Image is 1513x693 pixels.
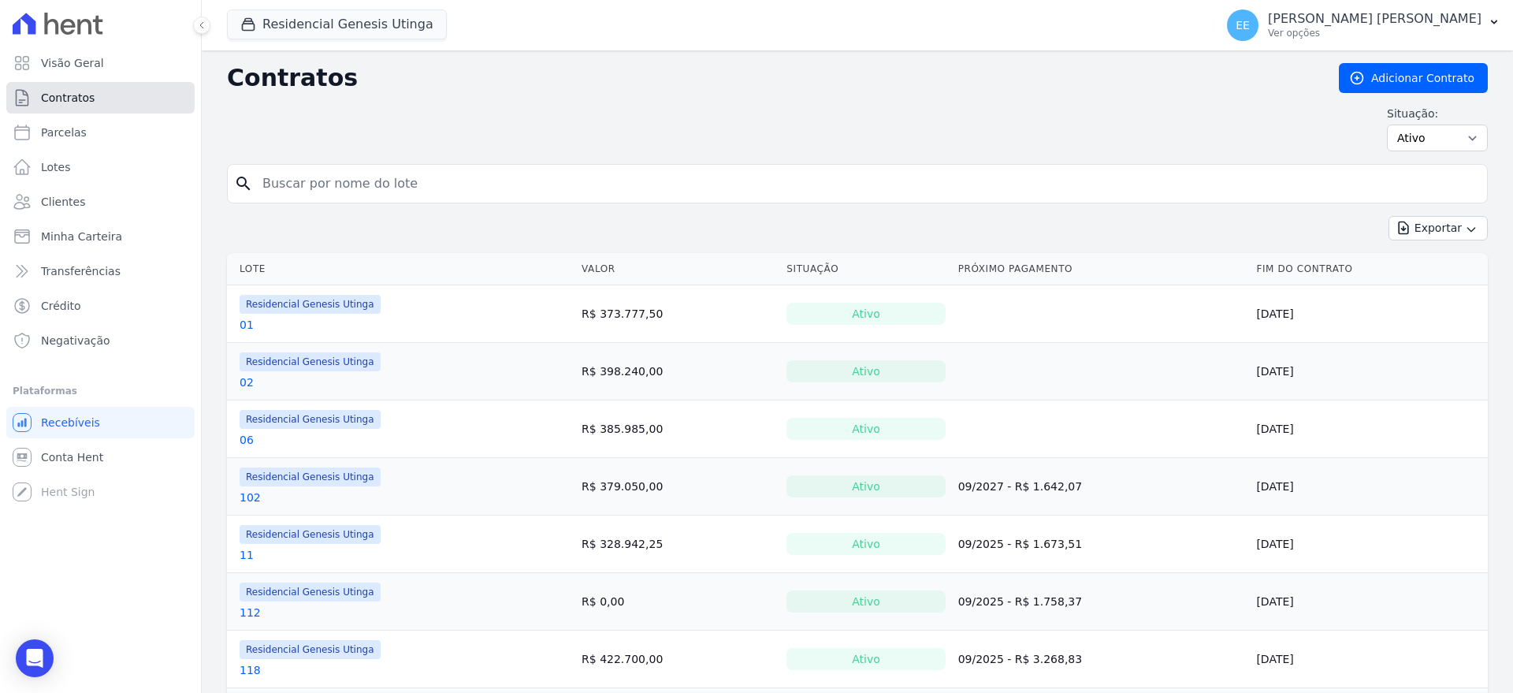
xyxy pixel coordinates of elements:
[958,480,1083,493] a: 09/2027 - R$ 1.642,07
[41,125,87,140] span: Parcelas
[240,490,261,505] a: 102
[240,547,254,563] a: 11
[41,194,85,210] span: Clientes
[952,253,1251,285] th: Próximo Pagamento
[575,573,780,631] td: R$ 0,00
[575,631,780,688] td: R$ 422.700,00
[575,343,780,401] td: R$ 398.240,00
[240,432,254,448] a: 06
[575,253,780,285] th: Valor
[1388,216,1488,240] button: Exportar
[227,253,575,285] th: Lote
[958,538,1083,550] a: 09/2025 - R$ 1.673,51
[1250,458,1488,516] td: [DATE]
[240,374,254,390] a: 02
[13,382,188,401] div: Plataformas
[1387,106,1488,121] label: Situação:
[1250,401,1488,458] td: [DATE]
[6,82,195,114] a: Contratos
[1268,27,1481,39] p: Ver opções
[41,159,71,175] span: Lotes
[575,285,780,343] td: R$ 373.777,50
[6,255,195,287] a: Transferências
[575,458,780,516] td: R$ 379.050,00
[41,55,104,71] span: Visão Geral
[1250,573,1488,631] td: [DATE]
[41,263,121,279] span: Transferências
[6,221,195,252] a: Minha Carteira
[780,253,951,285] th: Situação
[786,591,945,613] div: Ativo
[6,117,195,148] a: Parcelas
[6,290,195,322] a: Crédito
[41,449,103,465] span: Conta Hent
[240,352,381,371] span: Residencial Genesis Utinga
[6,407,195,438] a: Recebíveis
[253,168,1481,199] input: Buscar por nome do lote
[240,662,261,678] a: 118
[227,64,1314,92] h2: Contratos
[41,333,110,348] span: Negativação
[41,415,100,430] span: Recebíveis
[6,325,195,356] a: Negativação
[1268,11,1481,27] p: [PERSON_NAME] [PERSON_NAME]
[786,418,945,440] div: Ativo
[240,640,381,659] span: Residencial Genesis Utinga
[6,47,195,79] a: Visão Geral
[240,410,381,429] span: Residencial Genesis Utinga
[6,151,195,183] a: Lotes
[240,605,261,620] a: 112
[958,653,1083,665] a: 09/2025 - R$ 3.268,83
[234,174,253,193] i: search
[1250,516,1488,573] td: [DATE]
[41,229,122,244] span: Minha Carteira
[1250,253,1488,285] th: Fim do Contrato
[41,298,81,314] span: Crédito
[575,516,780,573] td: R$ 328.942,25
[1214,3,1513,47] button: EE [PERSON_NAME] [PERSON_NAME] Ver opções
[240,295,381,314] span: Residencial Genesis Utinga
[240,525,381,544] span: Residencial Genesis Utinga
[16,639,54,677] div: Open Intercom Messenger
[227,9,447,39] button: Residencial Genesis Utinga
[1236,20,1250,31] span: EE
[6,442,195,473] a: Conta Hent
[786,303,945,325] div: Ativo
[786,648,945,670] div: Ativo
[6,186,195,218] a: Clientes
[575,401,780,458] td: R$ 385.985,00
[958,595,1083,608] a: 09/2025 - R$ 1.758,37
[240,468,381,486] span: Residencial Genesis Utinga
[786,533,945,555] div: Ativo
[786,475,945,497] div: Ativo
[786,360,945,382] div: Ativo
[1339,63,1488,93] a: Adicionar Contrato
[240,317,254,333] a: 01
[240,583,381,602] span: Residencial Genesis Utinga
[1250,343,1488,401] td: [DATE]
[1250,631,1488,688] td: [DATE]
[1250,285,1488,343] td: [DATE]
[41,90,95,106] span: Contratos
